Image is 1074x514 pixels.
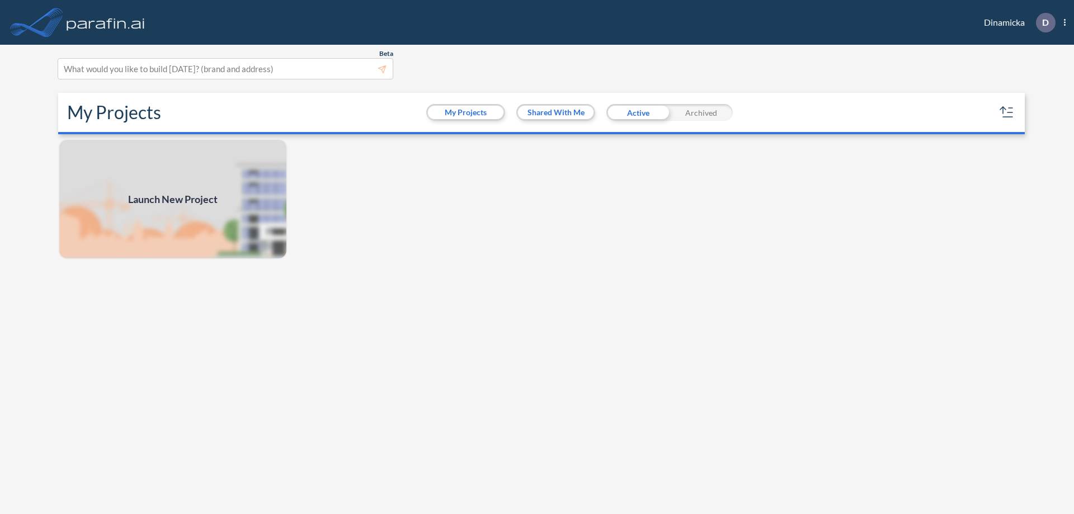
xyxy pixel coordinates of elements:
[67,102,161,123] h2: My Projects
[379,49,393,58] span: Beta
[128,192,218,207] span: Launch New Project
[518,106,593,119] button: Shared With Me
[670,104,733,121] div: Archived
[606,104,670,121] div: Active
[64,11,147,34] img: logo
[998,103,1016,121] button: sort
[58,139,288,260] a: Launch New Project
[428,106,503,119] button: My Projects
[967,13,1066,32] div: Dinamicka
[58,139,288,260] img: add
[1042,17,1049,27] p: D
